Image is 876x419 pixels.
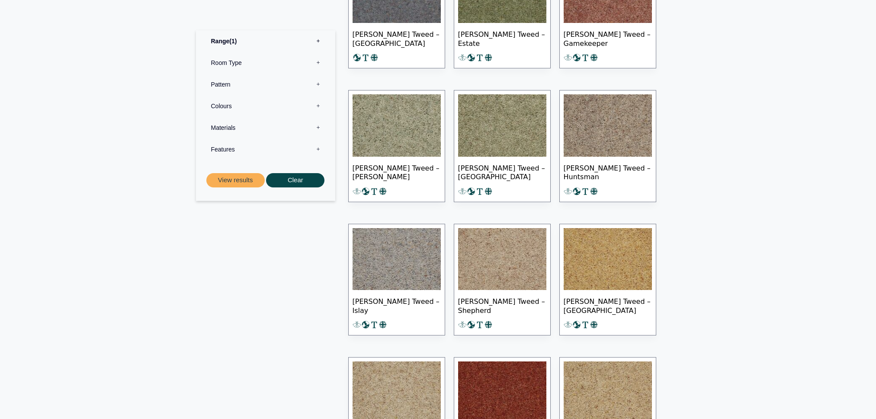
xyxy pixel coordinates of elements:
[454,90,551,202] a: [PERSON_NAME] Tweed – [GEOGRAPHIC_DATA]
[564,228,652,290] img: Tomkinson Tweed Shetland
[348,224,445,336] a: [PERSON_NAME] Tweed – Islay
[564,157,652,187] span: [PERSON_NAME] Tweed – Huntsman
[353,157,441,187] span: [PERSON_NAME] Tweed – [PERSON_NAME]
[458,23,546,53] span: [PERSON_NAME] Tweed – Estate
[202,95,329,117] label: Colours
[559,224,656,336] a: [PERSON_NAME] Tweed – [GEOGRAPHIC_DATA]
[458,157,546,187] span: [PERSON_NAME] Tweed – [GEOGRAPHIC_DATA]
[202,30,329,52] label: Range
[202,52,329,74] label: Room Type
[202,139,329,160] label: Features
[202,74,329,95] label: Pattern
[229,38,237,45] span: 1
[564,23,652,53] span: [PERSON_NAME] Tweed – Gamekeeper
[458,290,546,320] span: [PERSON_NAME] Tweed – Shepherd
[353,23,441,53] span: [PERSON_NAME] Tweed – [GEOGRAPHIC_DATA]
[353,290,441,320] span: [PERSON_NAME] Tweed – Islay
[454,224,551,336] a: [PERSON_NAME] Tweed – Shepherd
[559,90,656,202] a: [PERSON_NAME] Tweed – Huntsman
[348,90,445,202] a: [PERSON_NAME] Tweed – [PERSON_NAME]
[202,117,329,139] label: Materials
[206,173,265,187] button: View results
[458,94,546,157] img: Tomkinson Tweed Highland
[353,228,441,290] img: Tomkinson Tweed Islay
[564,94,652,157] img: Tomkinson Tweed Huntsman
[266,173,324,187] button: Clear
[564,290,652,320] span: [PERSON_NAME] Tweed – [GEOGRAPHIC_DATA]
